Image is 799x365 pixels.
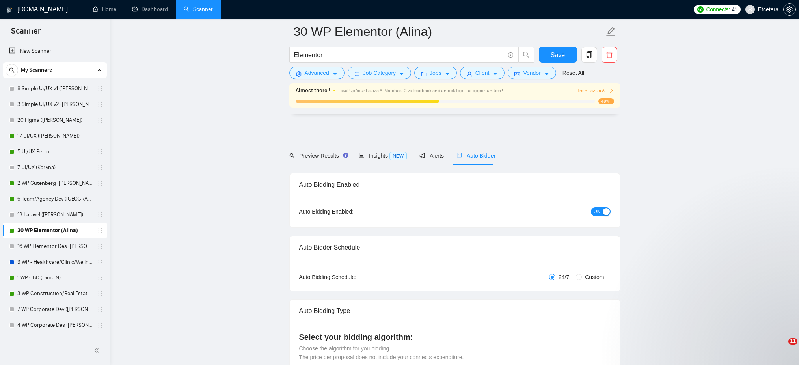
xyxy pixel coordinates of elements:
span: Job Category [363,69,396,77]
span: Vendor [523,69,540,77]
a: 7 WP Corporate Dev ([PERSON_NAME] B) [17,302,92,317]
img: upwork-logo.png [697,6,704,13]
button: folderJobscaret-down [414,67,457,79]
span: double-left [94,346,102,354]
span: caret-down [544,71,549,77]
a: 1 WP CBD (Dima N) [17,270,92,286]
button: Train Laziza AI [577,87,614,95]
a: 30 WP Elementor (Alina) [17,223,92,238]
span: setting [296,71,302,77]
span: search [6,67,18,73]
span: holder [97,133,103,139]
span: user [467,71,472,77]
span: Client [475,69,490,77]
span: 11 [788,338,797,345]
span: Custom [582,273,607,281]
div: Auto Bidding Enabled [299,173,611,196]
span: holder [97,101,103,108]
a: 4 WP Corporate Des ([PERSON_NAME]) [17,317,92,333]
span: 24/7 [555,273,572,281]
button: copy [581,47,597,63]
li: New Scanner [3,43,107,59]
div: Auto Bidding Schedule: [299,273,403,281]
a: setting [783,6,796,13]
iframe: Intercom live chat [772,338,791,357]
span: holder [97,243,103,250]
button: delete [602,47,617,63]
span: Connects: [706,5,730,14]
span: holder [97,117,103,123]
span: NEW [389,152,407,160]
span: robot [456,153,462,158]
span: holder [97,259,103,265]
span: Choose the algorithm for you bidding. The price per proposal does not include your connects expen... [299,345,464,360]
span: holder [97,322,103,328]
span: holder [97,227,103,234]
div: Auto Bidding Enabled: [299,207,403,216]
span: delete [602,51,617,58]
button: Save [539,47,577,63]
a: 7 UI/UX (Karyna) [17,160,92,175]
span: caret-down [399,71,404,77]
button: userClientcaret-down [460,67,505,79]
button: search [6,64,18,76]
div: Auto Bidding Type [299,300,611,322]
span: folder [421,71,427,77]
span: user [747,7,753,12]
span: info-circle [508,52,513,58]
a: 3 WP Construction/Real Estate Website Development ([PERSON_NAME] B) [17,286,92,302]
span: caret-down [445,71,450,77]
button: search [518,47,534,63]
span: Alerts [419,153,444,159]
div: Tooltip anchor [342,152,349,159]
span: holder [97,196,103,202]
a: 17 UI/UX ([PERSON_NAME]) [17,128,92,144]
span: holder [97,275,103,281]
span: caret-down [492,71,498,77]
span: caret-down [332,71,338,77]
span: notification [419,153,425,158]
span: ON [594,207,601,216]
a: 7 WP E-commerce Development ([PERSON_NAME] B) [17,333,92,349]
span: Auto Bidder [456,153,495,159]
span: right [609,88,614,93]
span: edit [606,26,616,37]
span: Preview Results [289,153,346,159]
span: My Scanners [21,62,52,78]
input: Scanner name... [294,22,604,41]
button: setting [783,3,796,16]
span: holder [97,149,103,155]
a: homeHome [93,6,116,13]
a: 5 UI/UX Petro [17,144,92,160]
a: 3 WP - Healthcare/Clinic/Wellness/Beauty (Dima N) [17,254,92,270]
a: 16 WP Elementor Des ([PERSON_NAME]) [17,238,92,254]
a: Reset All [562,69,584,77]
span: search [519,51,534,58]
span: bars [354,71,360,77]
span: Advanced [305,69,329,77]
span: holder [97,291,103,297]
span: holder [97,164,103,171]
span: holder [97,86,103,92]
span: Save [551,50,565,60]
a: searchScanner [184,6,213,13]
span: search [289,153,295,158]
span: holder [97,212,103,218]
a: 6 Team/Agency Dev ([GEOGRAPHIC_DATA]) [17,191,92,207]
span: area-chart [359,153,364,158]
a: 8 Simple Ui/UX v1 ([PERSON_NAME]) [17,81,92,97]
h4: Select your bidding algorithm: [299,331,611,343]
div: Auto Bidder Schedule [299,236,611,259]
a: 3 Simple Ui/UX v2 ([PERSON_NAME]) [17,97,92,112]
a: New Scanner [9,43,101,59]
a: 13 Laravel ([PERSON_NAME]) [17,207,92,223]
span: copy [582,51,597,58]
a: dashboardDashboard [132,6,168,13]
span: holder [97,180,103,186]
span: idcard [514,71,520,77]
button: settingAdvancedcaret-down [289,67,345,79]
button: idcardVendorcaret-down [508,67,556,79]
span: holder [97,306,103,313]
